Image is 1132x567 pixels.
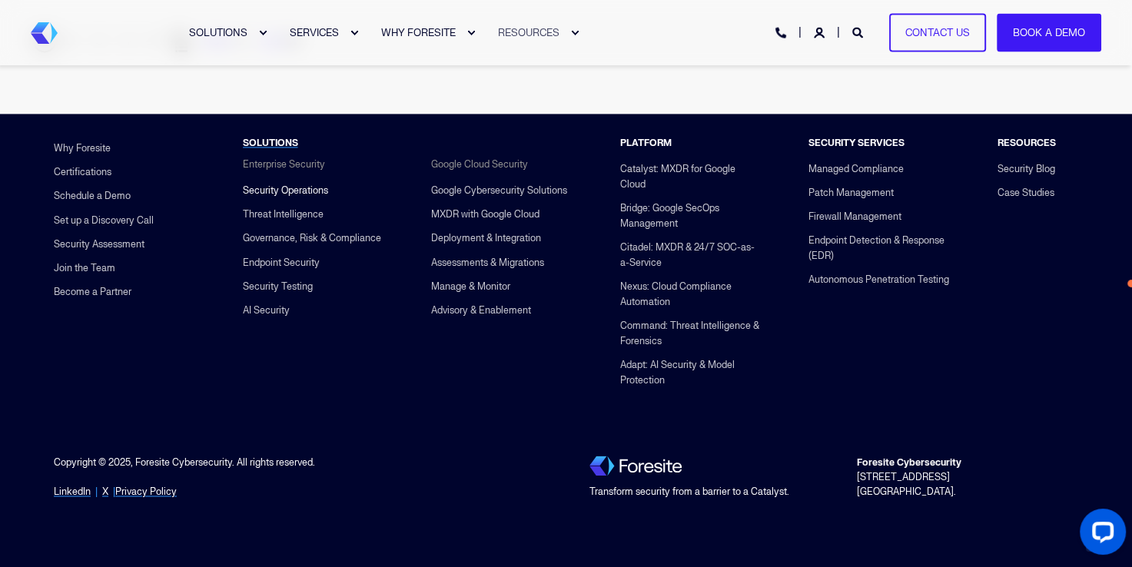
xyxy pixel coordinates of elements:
a: Security Operations [243,179,328,203]
a: Back to Home [31,22,58,44]
span: Enterprise Security [243,158,325,171]
a: MXDR with Google Cloud [431,203,539,227]
img: Foresite brand mark, a hexagon shape of blues with a directional arrow to the right hand side [31,22,58,44]
a: Security Blog [998,157,1055,181]
a: Advisory & Enablement [431,298,531,322]
span: [GEOGRAPHIC_DATA]. [857,486,956,498]
a: Login [814,25,828,38]
a: Adapt: AI Security & Model Protection [620,353,763,393]
a: Schedule a Demo [54,184,131,208]
a: LinkedIn [54,485,91,499]
a: AI Security [243,298,290,322]
a: Threat Intelligence [243,203,324,227]
a: Open Search [852,25,866,38]
span: Google Cloud Security [431,158,528,171]
a: X [102,485,108,499]
a: Why Foresite [54,137,111,161]
a: Security Assessment [54,232,144,256]
a: Contact Us [889,13,986,52]
a: Governance, Risk & Compliance [243,227,381,250]
div: Navigation Menu [620,157,763,392]
a: Managed Compliance [808,157,904,181]
span: RESOURCES [498,26,559,38]
div: Navigation Menu [808,157,951,291]
div: Expand WHY FORESITE [466,28,476,38]
a: Bridge: Google SecOps Management [620,196,763,235]
strong: Foresite Cybersecurity [857,456,961,469]
a: Catalyst: MXDR for Google Cloud [620,157,763,196]
a: Firewall Management [808,204,901,228]
a: Become a Partner [54,280,131,303]
div: Navigation Menu [431,179,567,322]
div: Copyright © 2025, Foresite Cybersecurity. All rights reserved. [54,456,543,485]
div: Navigation Menu [998,157,1055,204]
a: Join the Team [54,256,115,280]
a: Assessments & Migrations [431,250,544,274]
a: Manage & Monitor [431,274,510,298]
a: Endpoint Detection & Response (EDR) [808,228,951,267]
span: [STREET_ADDRESS] [857,456,961,483]
span: PLATFORM [620,137,672,149]
div: Expand RESOURCES [570,28,579,38]
div: Expand SERVICES [350,28,359,38]
span: WHY FORESITE [381,26,456,38]
a: Certifications [54,161,111,184]
img: Foresite logo, a hexagon shape of blues with a directional arrow to the right hand side, and the ... [589,456,682,476]
span: SOLUTIONS [189,26,247,38]
a: Citadel: MXDR & 24/7 SOC-as-a-Service [620,235,763,274]
span: | [95,486,98,498]
a: Command: Threat Intelligence & Forensics [620,314,763,353]
a: Google Cybersecurity Solutions [431,179,567,203]
a: Set up a Discovery Call [54,208,154,232]
a: Patch Management [808,181,894,204]
a: Book a Demo [997,13,1101,52]
a: Deployment & Integration [431,227,541,250]
a: SOLUTIONS [243,137,298,150]
span: SECURITY SERVICES [808,137,905,149]
a: Security Testing [243,274,313,298]
a: Autonomous Penetration Testing [808,268,949,292]
div: Transform security from a barrier to a Catalyst. [589,485,811,499]
a: Privacy Policy [115,485,177,499]
iframe: LiveChat chat widget [1067,502,1132,567]
a: Nexus: Cloud Compliance Automation [620,274,763,313]
a: Endpoint Security [243,250,320,274]
a: Case Studies [998,181,1054,204]
div: Expand SOLUTIONS [258,28,267,38]
span: RESOURCES [998,137,1056,149]
div: Navigation Menu [54,137,154,303]
span: | [113,486,177,498]
div: Navigation Menu [243,179,381,322]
